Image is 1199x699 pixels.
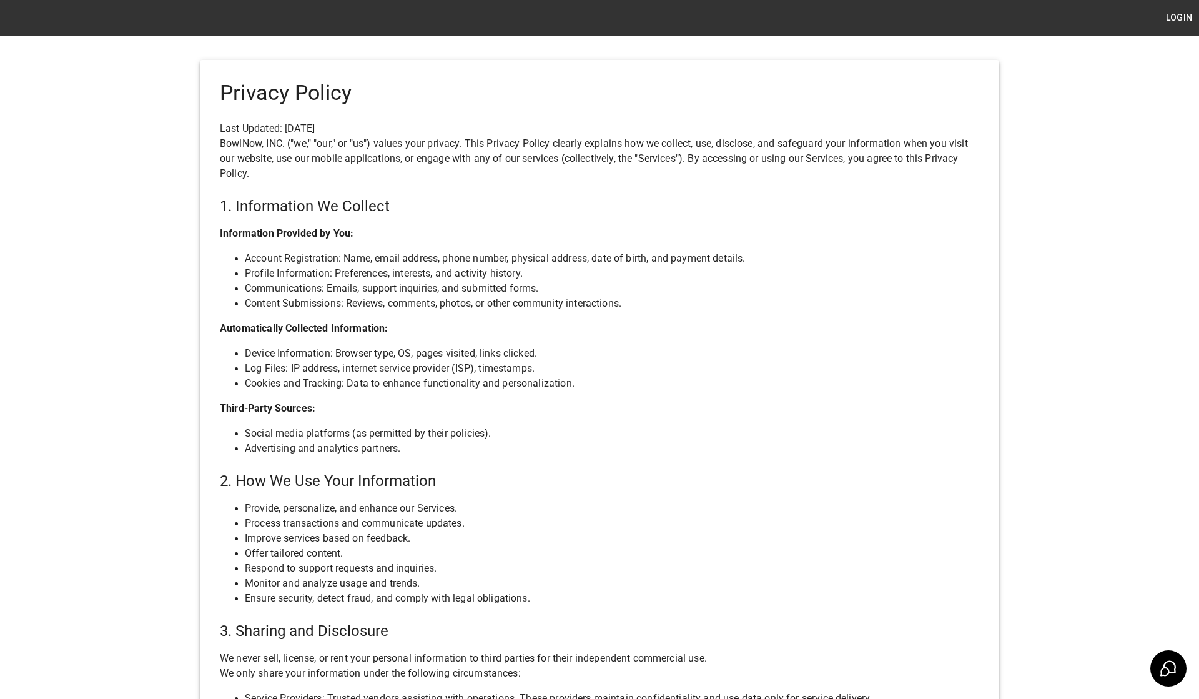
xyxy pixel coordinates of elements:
p: Last Updated: [DATE] [220,121,979,136]
p: Ensure security, detect fraud, and comply with legal obligations. [245,591,979,606]
h4: Privacy Policy [220,80,979,106]
p: Cookies and Tracking: Data to enhance functionality and personalization. [245,376,979,391]
h5: 1. Information We Collect [220,196,979,216]
p: We only share your information under the following circumstances: [220,666,979,681]
p: BowlNow, INC. ("we," "our," or "us") values your privacy. This Privacy Policy clearly explains ho... [220,136,979,181]
p: Device Information: Browser type, OS, pages visited, links clicked. [245,346,979,361]
strong: Third-Party Sources: [220,402,315,414]
p: Log Files: IP address, internet service provider (ISP), timestamps. [245,361,979,376]
p: We never sell, license, or rent your personal information to third parties for their independent ... [220,651,979,666]
h5: 2. How We Use Your Information [220,471,979,491]
button: Login [1159,6,1199,29]
p: Content Submissions: Reviews, comments, photos, or other community interactions. [245,296,979,311]
p: Improve services based on feedback. [245,531,979,546]
strong: Automatically Collected Information: [220,322,388,334]
h5: 3. Sharing and Disclosure [220,621,979,641]
strong: Information Provided by You: [220,227,353,239]
p: Communications: Emails, support inquiries, and submitted forms. [245,281,979,296]
p: Offer tailored content. [245,546,979,561]
img: logo [6,11,75,24]
p: Monitor and analyze usage and trends. [245,576,979,591]
p: Profile Information: Preferences, interests, and activity history. [245,266,979,281]
p: Process transactions and communicate updates. [245,516,979,531]
p: Advertising and analytics partners. [245,441,979,456]
p: Account Registration: Name, email address, phone number, physical address, date of birth, and pay... [245,251,979,266]
p: Social media platforms (as permitted by their policies). [245,426,979,441]
p: Respond to support requests and inquiries. [245,561,979,576]
p: Provide, personalize, and enhance our Services. [245,501,979,516]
